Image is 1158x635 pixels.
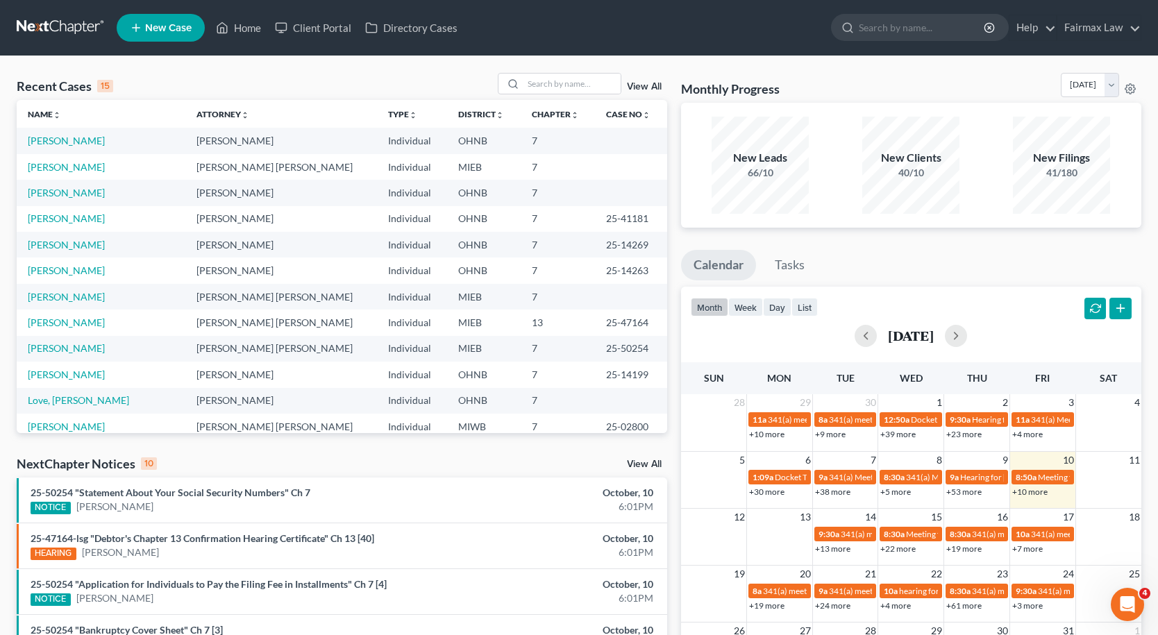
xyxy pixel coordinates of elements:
[447,232,520,257] td: OHNB
[447,257,520,283] td: OHNB
[704,372,724,384] span: Sun
[28,187,105,198] a: [PERSON_NAME]
[950,414,971,425] span: 9:30a
[31,532,374,544] a: 25-47164-lsg "Debtor's Chapter 13 Confirmation Hearing Certificate" Ch 13 [40]
[960,472,1142,482] span: Hearing for [PERSON_NAME] & [PERSON_NAME]
[185,362,377,387] td: [PERSON_NAME]
[595,362,666,387] td: 25-14199
[196,109,249,119] a: Attorneyunfold_more
[888,328,934,343] h2: [DATE]
[884,414,909,425] span: 12:50a
[946,486,982,497] a: +53 more
[880,429,916,439] a: +39 more
[967,372,987,384] span: Thu
[455,532,653,545] div: October, 10
[455,591,653,605] div: 6:01PM
[732,509,746,525] span: 12
[447,310,520,335] td: MIEB
[447,154,520,180] td: MIEB
[521,362,596,387] td: 7
[930,566,943,582] span: 22
[712,166,809,180] div: 66/10
[377,362,447,387] td: Individual
[768,414,902,425] span: 341(a) meeting for [PERSON_NAME]
[815,429,846,439] a: +9 more
[458,109,504,119] a: Districtunfold_more
[28,316,105,328] a: [PERSON_NAME]
[642,111,651,119] i: unfold_more
[377,388,447,414] td: Individual
[1139,588,1150,599] span: 4
[681,250,756,280] a: Calendar
[28,212,105,224] a: [PERSON_NAME]
[935,452,943,468] span: 8
[28,421,105,432] a: [PERSON_NAME]
[521,180,596,205] td: 7
[521,257,596,283] td: 7
[829,472,1021,482] span: 341(a) Meeting for Rayneshia [GEOGRAPHIC_DATA]
[447,180,520,205] td: OHNB
[97,80,113,92] div: 15
[935,394,943,411] span: 1
[1057,15,1141,40] a: Fairmax Law
[185,414,377,439] td: [PERSON_NAME] [PERSON_NAME]
[819,472,828,482] span: 9a
[864,394,878,411] span: 30
[815,486,850,497] a: +38 more
[209,15,268,40] a: Home
[1127,509,1141,525] span: 18
[1012,429,1043,439] a: +4 more
[28,135,105,146] a: [PERSON_NAME]
[1012,600,1043,611] a: +3 more
[899,586,1006,596] span: hearing for [PERSON_NAME]
[753,414,766,425] span: 11a
[185,232,377,257] td: [PERSON_NAME]
[1001,394,1009,411] span: 2
[31,578,387,590] a: 25-50254 "Application for Individuals to Pay the Filing Fee in Installments" Ch 7 [4]
[358,15,464,40] a: Directory Cases
[946,600,982,611] a: +61 more
[455,577,653,591] div: October, 10
[377,206,447,232] td: Individual
[1012,486,1048,497] a: +10 more
[571,111,579,119] i: unfold_more
[388,109,417,119] a: Typeunfold_more
[532,109,579,119] a: Chapterunfold_more
[1061,566,1075,582] span: 24
[521,128,596,153] td: 7
[946,543,982,554] a: +19 more
[447,388,520,414] td: OHNB
[455,486,653,500] div: October, 10
[1100,372,1117,384] span: Sat
[1016,529,1030,539] span: 10a
[1013,166,1110,180] div: 41/180
[595,414,666,439] td: 25-02800
[523,74,621,94] input: Search by name...
[1012,543,1043,554] a: +7 more
[145,23,192,33] span: New Case
[749,429,784,439] a: +10 more
[763,586,897,596] span: 341(a) meeting for [PERSON_NAME]
[829,414,1037,425] span: 341(a) meeting for [PERSON_NAME] & [PERSON_NAME]
[627,459,662,469] a: View All
[753,586,762,596] span: 8a
[763,298,791,316] button: day
[1016,414,1030,425] span: 11a
[185,206,377,232] td: [PERSON_NAME]
[1133,394,1141,411] span: 4
[455,500,653,514] div: 6:01PM
[53,111,61,119] i: unfold_more
[804,452,812,468] span: 6
[31,486,310,498] a: 25-50254 "Statement About Your Social Security Numbers" Ch 7
[377,310,447,335] td: Individual
[972,529,1106,539] span: 341(a) meeting for [PERSON_NAME]
[775,472,899,482] span: Docket Text: for [PERSON_NAME]
[798,394,812,411] span: 29
[185,154,377,180] td: [PERSON_NAME] [PERSON_NAME]
[606,109,651,119] a: Case Nounfold_more
[767,372,791,384] span: Mon
[732,566,746,582] span: 19
[950,529,971,539] span: 8:30a
[841,529,975,539] span: 341(a) meeting for [PERSON_NAME]
[712,150,809,166] div: New Leads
